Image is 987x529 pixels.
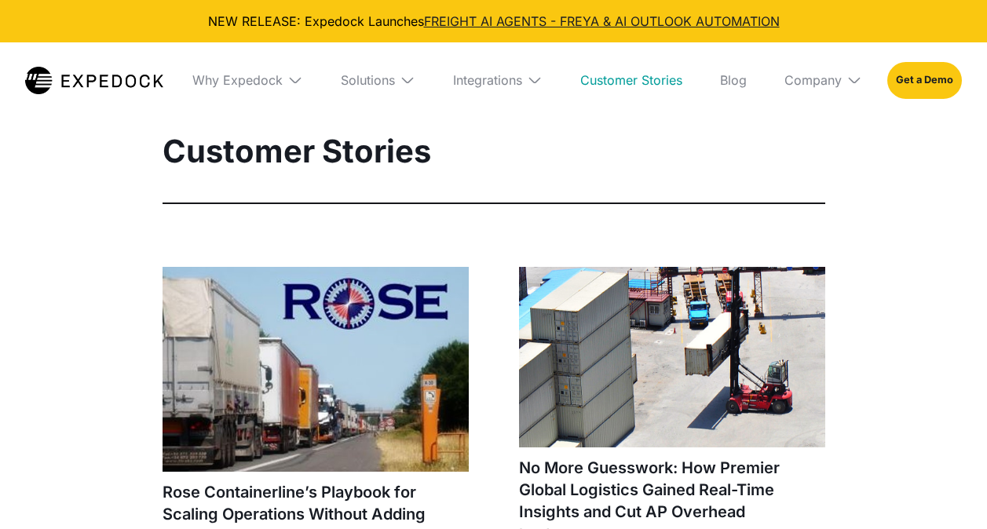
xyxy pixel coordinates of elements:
a: Customer Stories [568,42,695,118]
h1: Customer Stories [163,132,825,171]
div: NEW RELEASE: Expedock Launches [13,13,974,30]
h1: No More Guesswork: How Premier Global Logistics Gained Real-Time Insights and Cut AP Overhead [519,457,825,523]
div: Integrations [453,72,522,88]
div: Solutions [341,72,395,88]
a: Get a Demo [887,62,962,98]
a: Blog [707,42,759,118]
a: FREIGHT AI AGENTS - FREYA & AI OUTLOOK AUTOMATION [424,13,780,29]
div: Why Expedock [192,72,283,88]
div: Company [784,72,842,88]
